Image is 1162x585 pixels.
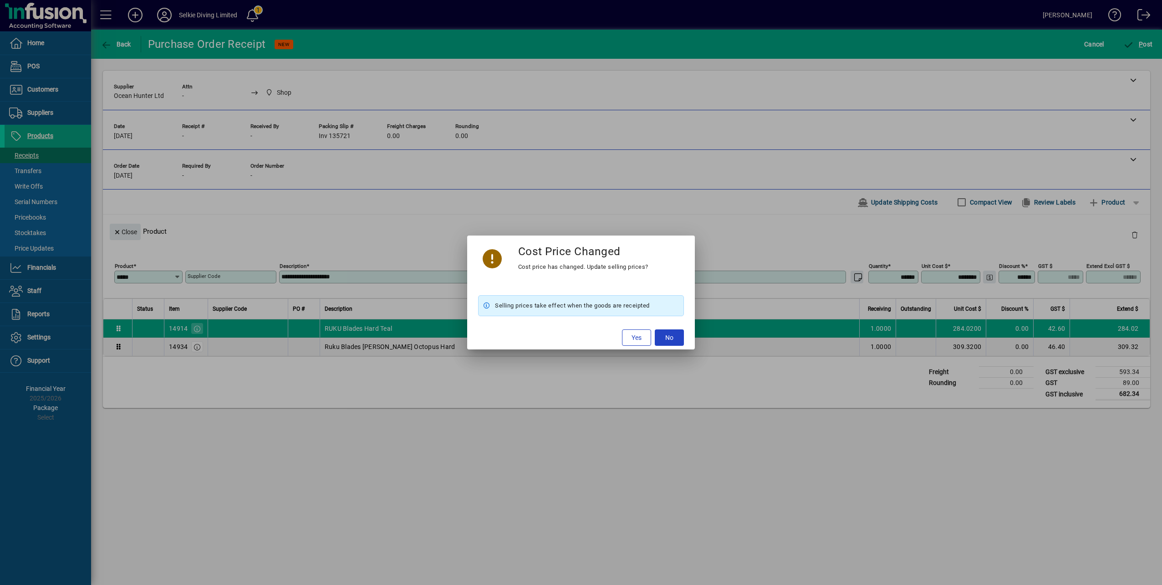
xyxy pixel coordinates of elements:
span: Selling prices take effect when the goods are receipted [495,300,650,311]
button: Yes [622,329,651,346]
h3: Cost Price Changed [518,245,621,258]
span: Yes [632,333,642,343]
span: No [665,333,673,343]
button: No [655,329,684,346]
div: Cost price has changed. Update selling prices? [518,262,648,272]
